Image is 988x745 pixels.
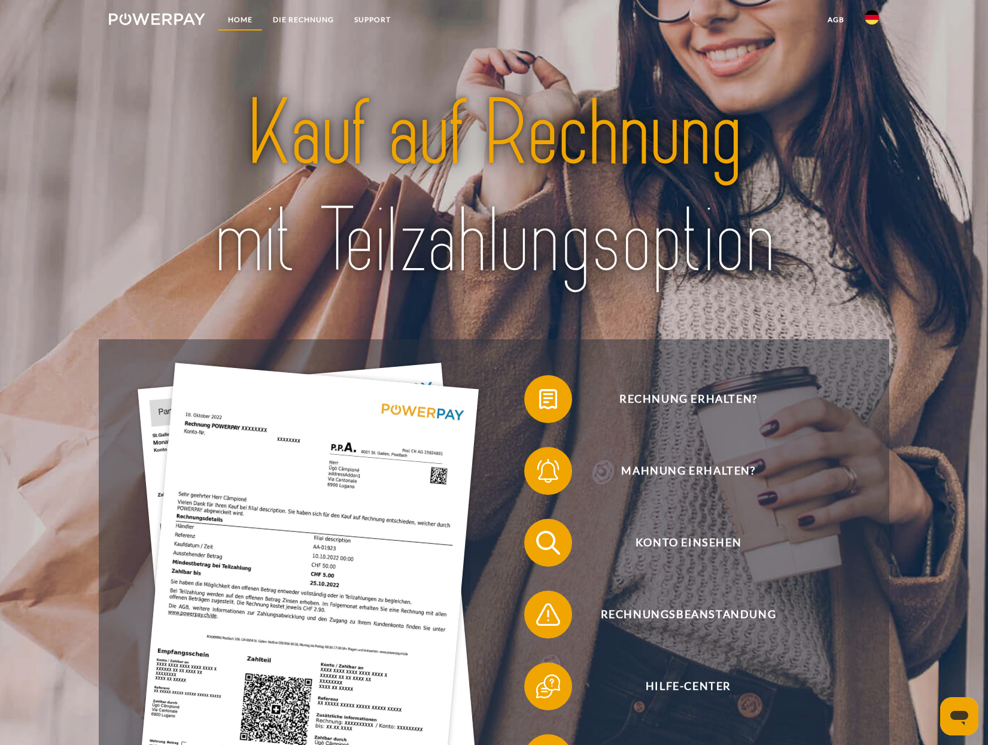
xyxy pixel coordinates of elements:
a: Home [218,9,263,31]
button: Rechnungsbeanstandung [524,591,835,638]
span: Hilfe-Center [542,662,835,710]
img: logo-powerpay-white.svg [109,13,205,25]
img: title-powerpay_de.svg [147,75,841,301]
a: DIE RECHNUNG [263,9,344,31]
button: Konto einsehen [524,519,835,567]
iframe: Schaltfläche zum Öffnen des Messaging-Fensters [940,697,978,735]
img: qb_bell.svg [533,456,563,486]
a: SUPPORT [344,9,401,31]
button: Rechnung erhalten? [524,375,835,423]
span: Rechnung erhalten? [542,375,835,423]
img: de [865,10,879,25]
button: Hilfe-Center [524,662,835,710]
a: agb [817,9,855,31]
img: qb_search.svg [533,528,563,558]
img: qb_help.svg [533,671,563,701]
span: Konto einsehen [542,519,835,567]
button: Mahnung erhalten? [524,447,835,495]
span: Mahnung erhalten? [542,447,835,495]
img: qb_bill.svg [533,384,563,414]
img: qb_warning.svg [533,600,563,630]
span: Rechnungsbeanstandung [542,591,835,638]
